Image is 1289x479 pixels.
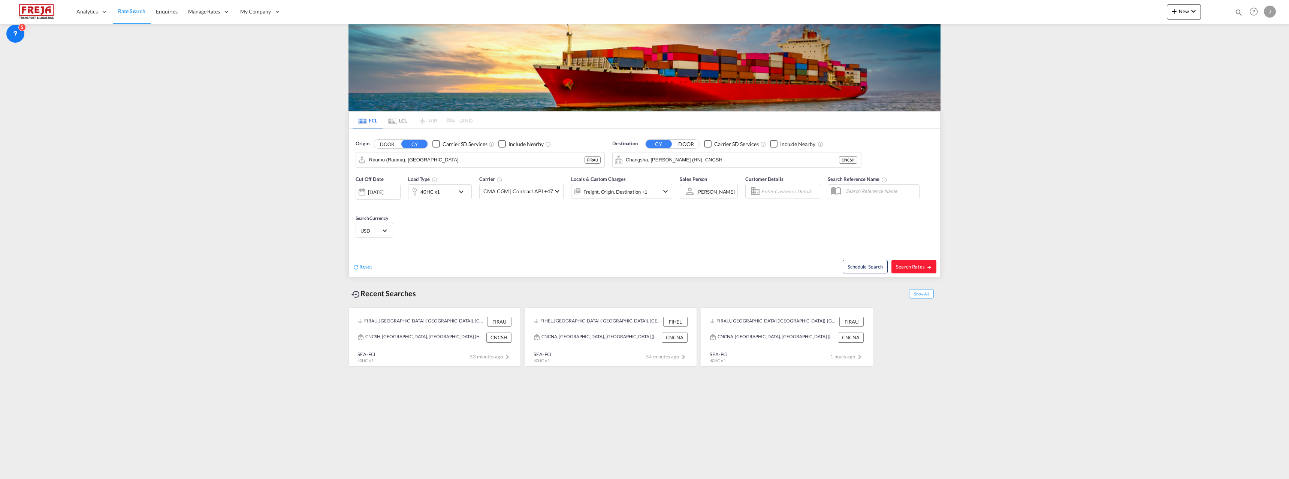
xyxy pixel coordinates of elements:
span: 53 minutes ago [470,354,512,360]
md-select: Sales Person: Jarkko Lamminpaa [696,186,736,197]
md-icon: Your search will be saved by the below given name [881,177,887,183]
span: New [1170,8,1198,14]
span: Sales Person [680,176,707,182]
div: Carrier SD Services [714,140,759,148]
md-icon: icon-chevron-right [679,352,688,361]
div: SEA-FCL [534,351,553,358]
div: CNCSH [486,333,511,342]
div: icon-magnify [1235,8,1243,19]
div: Recent Searches [348,285,419,302]
div: FIRAU [585,156,601,164]
md-select: Select Currency: $ USDUnited States Dollar [360,225,389,236]
div: SEA-FCL [357,351,377,358]
div: CNCSH, Changsha, Hunan (HN), China, Greater China & Far East Asia, Asia Pacific [358,333,484,342]
div: FIRAU, Raumo (Rauma), Finland, Northern Europe, Europe [358,317,485,327]
input: Search by Port [626,154,839,166]
recent-search-card: FIRAU, [GEOGRAPHIC_DATA] ([GEOGRAPHIC_DATA]), [GEOGRAPHIC_DATA], [GEOGRAPHIC_DATA], [GEOGRAPHIC_D... [348,307,521,367]
md-tab-item: FCL [353,112,383,128]
div: FIHEL [663,317,688,327]
button: CY [646,140,672,148]
span: 40HC x 1 [534,358,550,363]
span: 40HC x 1 [710,358,726,363]
div: Include Nearby [780,140,815,148]
md-icon: icon-plus 400-fg [1170,7,1179,16]
div: 40HC x1icon-chevron-down [408,184,472,199]
md-icon: icon-refresh [353,264,359,270]
img: 586607c025bf11f083711d99603023e7.png [11,3,62,20]
md-icon: Unchecked: Search for CY (Container Yard) services for all selected carriers.Checked : Search for... [760,141,766,147]
div: Freight Origin Destination Factory Stuffing [583,187,647,197]
md-datepicker: Select [356,199,361,209]
span: 1 hours ago [830,354,864,360]
md-input-container: Changsha, Hunan (HN), CNCSH [613,152,861,167]
md-checkbox: Checkbox No Ink [770,140,815,148]
div: [PERSON_NAME] [697,189,735,195]
button: icon-plus 400-fgNewicon-chevron-down [1167,4,1201,19]
span: Help [1247,5,1260,18]
md-icon: icon-backup-restore [351,290,360,299]
span: Show All [909,289,934,298]
div: Help [1247,5,1264,19]
span: My Company [240,8,271,15]
span: Carrier [479,176,502,182]
div: Include Nearby [508,140,544,148]
span: 40HC x 1 [357,358,374,363]
md-checkbox: Checkbox No Ink [432,140,487,148]
div: CNCNA [662,333,688,342]
div: FIRAU [487,317,511,327]
div: [DATE] [356,184,401,200]
div: CNCNA [838,333,864,342]
span: 54 minutes ago [646,354,688,360]
button: Search Ratesicon-arrow-right [891,260,936,273]
div: icon-refreshReset [353,263,372,271]
div: 40HC x1 [420,187,440,197]
input: Search by Port [369,154,585,166]
span: USD [360,227,381,234]
div: FIRAU, Raumo (Rauma), Finland, Northern Europe, Europe [710,317,837,327]
md-input-container: Raumo (Rauma), FIRAU [356,152,604,167]
md-icon: icon-information-outline [432,177,438,183]
div: Origin DOOR CY Checkbox No InkUnchecked: Search for CY (Container Yard) services for all selected... [349,129,940,277]
div: Freight Origin Destination Factory Stuffingicon-chevron-down [571,184,672,199]
span: Origin [356,140,369,148]
button: CY [401,140,428,148]
div: CNCNA, Changsha, Guangdong (GD), China, Greater China & Far East Asia, Asia Pacific [710,333,836,342]
md-checkbox: Checkbox No Ink [498,140,544,148]
div: Carrier SD Services [443,140,487,148]
input: Enter Customer Details [761,186,818,197]
md-icon: The selected Trucker/Carrierwill be displayed in the rate results If the rates are from another f... [496,177,502,183]
md-icon: Unchecked: Ignores neighbouring ports when fetching rates.Checked : Includes neighbouring ports w... [818,141,824,147]
md-pagination-wrapper: Use the left and right arrow keys to navigate between tabs [353,112,473,128]
md-icon: icon-chevron-down [457,187,470,196]
md-icon: icon-chevron-right [855,352,864,361]
span: Cut Off Date [356,176,384,182]
input: Search Reference Name [842,185,919,197]
span: Manage Rates [188,8,220,15]
md-icon: icon-chevron-down [661,187,670,196]
span: Search Currency [356,215,388,221]
div: CNCNA, Changsha, Guangdong (GD), China, Greater China & Far East Asia, Asia Pacific [534,333,660,342]
div: SEA-FCL [710,351,729,358]
recent-search-card: FIHEL, [GEOGRAPHIC_DATA] ([GEOGRAPHIC_DATA]), [GEOGRAPHIC_DATA], [GEOGRAPHIC_DATA], [GEOGRAPHIC_D... [525,307,697,367]
span: Enquiries [156,8,178,15]
span: Analytics [76,8,98,15]
img: LCL+%26+FCL+BACKGROUND.png [348,24,941,111]
div: CNCSH [839,156,857,164]
span: Locals & Custom Charges [571,176,626,182]
md-icon: icon-chevron-down [1189,7,1198,16]
span: Customer Details [745,176,783,182]
button: DOOR [374,140,400,148]
md-tab-item: LCL [383,112,413,128]
span: Reset [359,263,372,270]
md-icon: icon-magnify [1235,8,1243,16]
md-icon: icon-chevron-right [503,352,512,361]
span: Destination [612,140,638,148]
recent-search-card: FIRAU, [GEOGRAPHIC_DATA] ([GEOGRAPHIC_DATA]), [GEOGRAPHIC_DATA], [GEOGRAPHIC_DATA], [GEOGRAPHIC_D... [701,307,873,367]
div: [DATE] [368,189,383,195]
span: Rate Search [118,8,145,14]
span: Search Rates [896,264,932,270]
div: FIRAU [839,317,864,327]
div: J [1264,6,1276,18]
button: DOOR [673,140,699,148]
span: Search Reference Name [828,176,887,182]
